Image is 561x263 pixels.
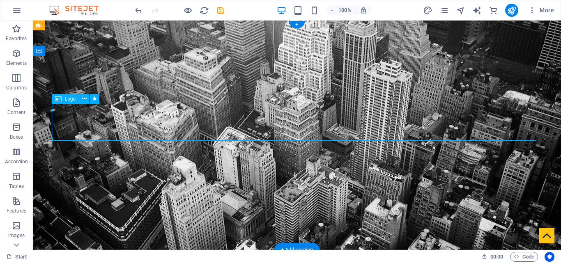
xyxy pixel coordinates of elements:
[216,5,225,15] button: save
[439,6,449,15] i: Pages (Ctrl+Alt+S)
[525,4,557,17] button: More
[6,35,27,42] p: Favorites
[489,6,498,15] i: Commerce
[505,4,518,17] button: publish
[199,5,209,15] button: reload
[216,6,225,15] i: Save (Ctrl+S)
[326,5,355,15] button: 100%
[423,5,433,15] button: design
[10,134,23,140] p: Boxes
[545,252,554,262] button: Usercentrics
[439,5,449,15] button: pages
[456,5,466,15] button: navigator
[289,21,305,28] div: +
[47,5,109,15] img: Editor Logo
[472,6,482,15] i: AI Writer
[507,6,516,15] i: Publish
[6,60,27,66] p: Elements
[134,6,143,15] i: Undo: Move elements (Ctrl+Z)
[7,109,25,116] p: Content
[183,5,193,15] button: Click here to leave preview mode and continue editing
[274,243,320,257] div: + Add section
[528,6,554,14] span: More
[456,6,465,15] i: Navigator
[7,252,27,262] a: Click to cancel selection. Double-click to open Pages
[338,5,352,15] h6: 100%
[9,183,24,190] p: Tables
[360,7,367,14] i: On resize automatically adjust zoom level to fit chosen device.
[514,252,534,262] span: Code
[8,232,25,239] p: Images
[496,254,497,260] span: :
[490,252,503,262] span: 00 00
[133,5,143,15] button: undo
[510,252,538,262] button: Code
[6,85,27,91] p: Columns
[482,252,504,262] h6: Session time
[472,5,482,15] button: text_generator
[7,208,26,214] p: Features
[423,6,432,15] i: Design (Ctrl+Alt+Y)
[65,96,76,101] span: Logo
[5,158,28,165] p: Accordion
[489,5,499,15] button: commerce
